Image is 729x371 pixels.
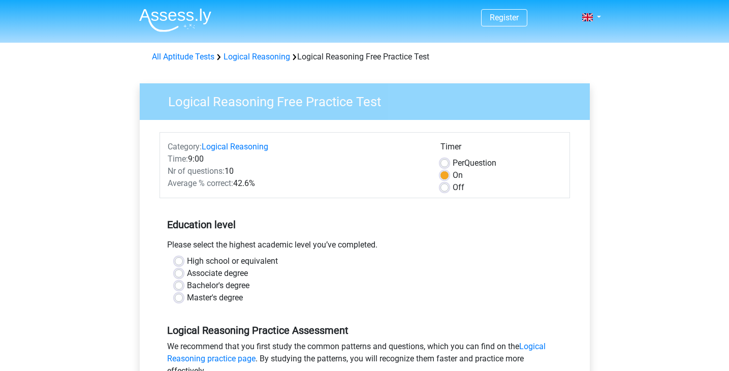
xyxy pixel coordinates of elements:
[490,13,519,22] a: Register
[168,178,233,188] span: Average % correct:
[453,157,496,169] label: Question
[187,267,248,280] label: Associate degree
[156,90,582,110] h3: Logical Reasoning Free Practice Test
[139,8,211,32] img: Assessly
[160,177,433,190] div: 42.6%
[160,153,433,165] div: 9:00
[453,158,464,168] span: Per
[160,239,570,255] div: Please select the highest academic level you’ve completed.
[453,181,464,194] label: Off
[187,255,278,267] label: High school or equivalent
[152,52,214,61] a: All Aptitude Tests
[224,52,290,61] a: Logical Reasoning
[187,280,249,292] label: Bachelor's degree
[167,324,562,336] h5: Logical Reasoning Practice Assessment
[168,142,202,151] span: Category:
[168,154,188,164] span: Time:
[160,165,433,177] div: 10
[187,292,243,304] label: Master's degree
[453,169,463,181] label: On
[167,214,562,235] h5: Education level
[202,142,268,151] a: Logical Reasoning
[440,141,562,157] div: Timer
[148,51,582,63] div: Logical Reasoning Free Practice Test
[168,166,225,176] span: Nr of questions:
